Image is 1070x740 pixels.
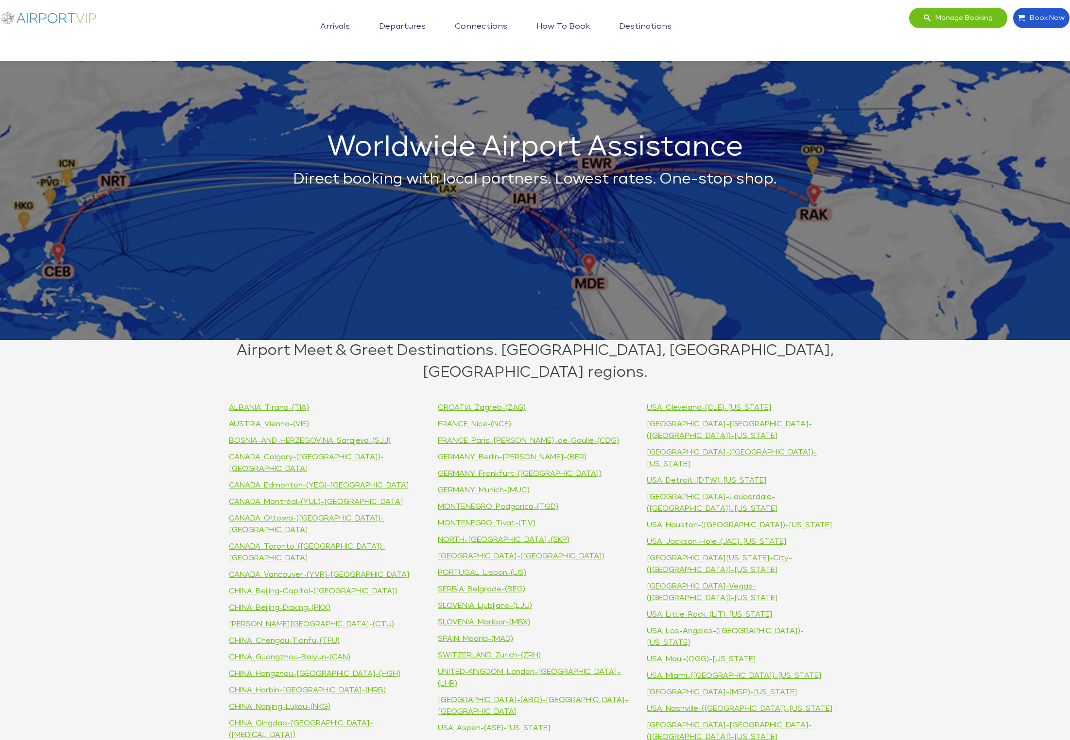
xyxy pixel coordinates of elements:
[647,627,804,646] a: USA_Los-Angeles-([GEOGRAPHIC_DATA])-[US_STATE]
[647,449,817,468] a: [GEOGRAPHIC_DATA]-([GEOGRAPHIC_DATA])-[US_STATE]
[438,635,513,642] a: SPAIN_Madrid-(MAD)
[647,656,756,663] a: USA_Maui-(OGG)-[US_STATE]
[647,404,772,411] a: USA_Cleveland-(CLE)-[US_STATE]
[229,404,309,411] a: ALBANIA_Tirana-(TIA)
[229,588,397,595] a: CHINA_Beijing-Capital-([GEOGRAPHIC_DATA])
[931,8,993,28] span: Manage booking
[647,672,822,679] a: USA_Miami-([GEOGRAPHIC_DATA])-[US_STATE]
[647,493,778,512] a: [GEOGRAPHIC_DATA]-Lauderdale-([GEOGRAPHIC_DATA])-[US_STATE]
[438,602,532,609] a: SLOVENIA_Ljubljana-(LJU)
[229,604,330,611] a: CHINA_Beijing-Daxing-(PKX)
[438,724,551,732] a: USA_Aspen-(ASE)-[US_STATE]
[438,536,570,543] a: NORTH-[GEOGRAPHIC_DATA]-(SKP)
[229,515,384,534] a: CANADA_Ottawa-([GEOGRAPHIC_DATA])-[GEOGRAPHIC_DATA]
[229,420,309,428] a: AUSTRIA_Vienna-(VIE)
[647,521,832,529] a: USA_Houston-([GEOGRAPHIC_DATA])-[US_STATE]
[229,571,410,578] a: CANADA_Vancouver-(YVR)-[GEOGRAPHIC_DATA]
[438,652,541,659] a: SWITZERLAND_Zurich-(ZRH)
[438,586,525,593] a: SERBIA_Belgrade-(BEG)
[438,553,604,560] a: [GEOGRAPHIC_DATA]-([GEOGRAPHIC_DATA])
[318,15,352,39] a: Arrivals
[647,555,792,573] a: [GEOGRAPHIC_DATA][US_STATE]-City-([GEOGRAPHIC_DATA])-[US_STATE]
[1025,8,1065,28] span: Book Now
[438,470,602,477] a: GERMANY_Frankfurt-([GEOGRAPHIC_DATA])
[218,168,852,190] h2: Direct booking with local partners. Lowest rates. One-stop shop.
[229,454,384,472] a: CANADA_Calgary-([GEOGRAPHIC_DATA])-[GEOGRAPHIC_DATA]
[647,538,787,545] a: USA_Jackson-Hole-(JAC)-[US_STATE]
[647,583,778,602] a: [GEOGRAPHIC_DATA]-Vegas-([GEOGRAPHIC_DATA])-[US_STATE]
[229,654,350,661] a: CHINA_Guangzhou-Baiyun-(CAN)
[647,420,812,439] a: [GEOGRAPHIC_DATA]-[GEOGRAPHIC_DATA]-([GEOGRAPHIC_DATA])-[US_STATE]
[229,687,386,694] a: CHINA_Harbin-[GEOGRAPHIC_DATA]-(HRB)
[229,498,403,505] a: CANADA_Montréal-(YUL)-[GEOGRAPHIC_DATA]
[438,420,511,428] a: FRANCE_Nice-(NCE)
[229,670,400,677] a: CHINA_Hangzhou-[GEOGRAPHIC_DATA]-(HGH)
[647,611,773,618] a: USA_Little-Rock-(LIT)-[US_STATE]
[377,15,428,39] a: Departures
[438,404,526,411] a: CROATIA_Zagreb-(ZAG)
[218,340,852,384] h2: Airport Meet & Greet Destinations. [GEOGRAPHIC_DATA], [GEOGRAPHIC_DATA], [GEOGRAPHIC_DATA] regions.
[229,703,330,710] a: CHINA_Nanjing-Lukou-(NKG)
[452,15,510,39] a: Connections
[438,454,587,461] a: GERMANY_Berlin-[PERSON_NAME]-(BER)
[438,437,619,444] a: FRANCE_Paris-[PERSON_NAME]-de-Gaulle-(CDG)
[647,477,767,484] a: USA_Detroit-(DTW)-[US_STATE]
[1013,7,1070,29] a: Book Now
[218,136,852,159] h1: Worldwide Airport Assistance
[438,619,530,626] a: SLOVENIA_Maribor-(MBX)
[229,621,394,628] a: [PERSON_NAME][GEOGRAPHIC_DATA]-(CTU)
[647,689,797,696] a: [GEOGRAPHIC_DATA]-(MSP)-[US_STATE]
[438,487,530,494] a: GERMANY_Munich-(MUC)
[438,520,535,527] a: MONTENEGRO_Tivat-(TIV)
[534,15,592,39] a: How to book
[647,705,833,712] a: USA_Nashville-([GEOGRAPHIC_DATA])-[US_STATE]
[229,482,409,489] a: CANADA_Edmonton-(YEG)-[GEOGRAPHIC_DATA]
[438,696,628,715] a: [GEOGRAPHIC_DATA]-(ABQ)-[GEOGRAPHIC_DATA]-[GEOGRAPHIC_DATA]
[617,15,674,39] a: Destinations
[229,637,340,644] a: CHINA_Chengdu-Tianfu-(TFU)
[438,503,558,510] a: MONTENEGRO_Podgorica-(TGD)
[438,668,621,687] a: UNITED-KINGDOM_London-[GEOGRAPHIC_DATA]-(LHR)
[438,569,526,576] a: PORTUGAL_Lisbon-(LIS)
[909,7,1008,29] a: Manage booking
[229,437,391,444] a: BOSNIA-AND-HERZEGOVINA_Sarajevo-(SJJ)
[229,543,385,562] a: CANADA_Toronto-([GEOGRAPHIC_DATA])-[GEOGRAPHIC_DATA]
[229,720,373,739] a: CHINA_Qingdao-[GEOGRAPHIC_DATA]-([MEDICAL_DATA])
